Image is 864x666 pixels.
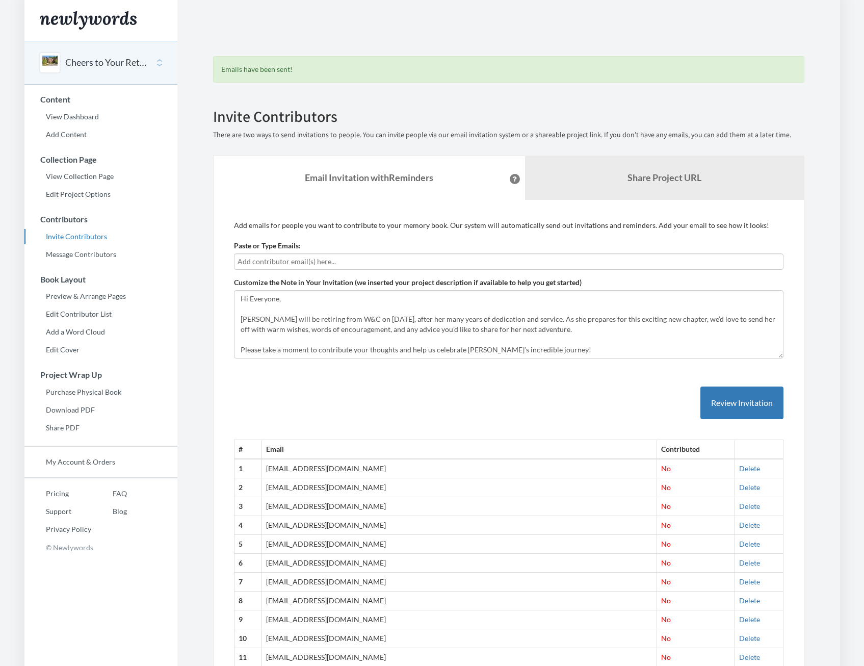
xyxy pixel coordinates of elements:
[234,478,261,497] th: 2
[25,95,177,104] h3: Content
[739,577,760,586] a: Delete
[661,521,671,529] span: No
[40,11,137,30] img: Newlywords logo
[661,596,671,605] span: No
[739,464,760,473] a: Delete
[661,558,671,567] span: No
[234,554,261,573] th: 6
[91,486,127,501] a: FAQ
[234,592,261,610] th: 8
[739,634,760,643] a: Delete
[24,306,177,322] a: Edit Contributor List
[261,535,657,554] td: [EMAIL_ADDRESS][DOMAIN_NAME]
[661,653,671,661] span: No
[91,504,127,519] a: Blog
[234,535,261,554] th: 5
[24,229,177,244] a: Invite Contributors
[261,459,657,478] td: [EMAIL_ADDRESS][DOMAIN_NAME]
[24,289,177,304] a: Preview & Arrange Pages
[234,459,261,478] th: 1
[261,440,657,459] th: Email
[627,172,701,183] b: Share Project URL
[24,342,177,357] a: Edit Cover
[661,577,671,586] span: No
[24,109,177,124] a: View Dashboard
[24,169,177,184] a: View Collection Page
[24,522,91,537] a: Privacy Policy
[261,516,657,535] td: [EMAIL_ADDRESS][DOMAIN_NAME]
[739,615,760,624] a: Delete
[661,464,671,473] span: No
[661,540,671,548] span: No
[25,155,177,164] h3: Collection Page
[24,420,177,436] a: Share PDF
[661,502,671,510] span: No
[24,324,177,340] a: Add a Word Cloud
[234,277,582,288] label: Customize the Note in Your Invitation (we inserted your project description if available to help ...
[213,130,804,140] p: There are two ways to send invitations to people. You can invite people via our email invitation ...
[234,290,783,358] textarea: Hi Everyone, [PERSON_NAME] will be retiring from W&C on [DATE], after her many years of dedicatio...
[234,610,261,629] th: 9
[238,256,780,267] input: Add contributor email(s) here...
[261,629,657,648] td: [EMAIL_ADDRESS][DOMAIN_NAME]
[25,215,177,224] h3: Contributors
[261,573,657,592] td: [EMAIL_ADDRESS][DOMAIN_NAME]
[261,592,657,610] td: [EMAIL_ADDRESS][DOMAIN_NAME]
[24,504,91,519] a: Support
[24,540,177,555] p: © Newlywords
[234,573,261,592] th: 7
[213,108,804,125] h2: Invite Contributors
[739,483,760,492] a: Delete
[234,497,261,516] th: 3
[739,521,760,529] a: Delete
[739,653,760,661] a: Delete
[234,241,301,251] label: Paste or Type Emails:
[25,370,177,379] h3: Project Wrap Up
[305,172,433,183] strong: Email Invitation with Reminders
[739,502,760,510] a: Delete
[234,629,261,648] th: 10
[739,540,760,548] a: Delete
[234,220,783,230] p: Add emails for people you want to contribute to your memory book. Our system will automatically s...
[24,454,177,470] a: My Account & Orders
[261,554,657,573] td: [EMAIL_ADDRESS][DOMAIN_NAME]
[739,596,760,605] a: Delete
[65,56,148,69] button: Cheers to Your Retirement: [PERSON_NAME] Keepsake
[661,634,671,643] span: No
[261,478,657,497] td: [EMAIL_ADDRESS][DOMAIN_NAME]
[24,127,177,142] a: Add Content
[786,635,854,661] iframe: Opens a widget where you can chat to one of our agents
[234,440,261,459] th: #
[661,615,671,624] span: No
[24,187,177,202] a: Edit Project Options
[661,483,671,492] span: No
[24,402,177,418] a: Download PDF
[25,275,177,284] h3: Book Layout
[234,516,261,535] th: 4
[657,440,735,459] th: Contributed
[24,385,177,400] a: Purchase Physical Book
[24,486,91,501] a: Pricing
[739,558,760,567] a: Delete
[261,610,657,629] td: [EMAIL_ADDRESS][DOMAIN_NAME]
[700,387,783,420] button: Review Invitation
[261,497,657,516] td: [EMAIL_ADDRESS][DOMAIN_NAME]
[213,56,804,83] div: Emails have been sent!
[24,247,177,262] a: Message Contributors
